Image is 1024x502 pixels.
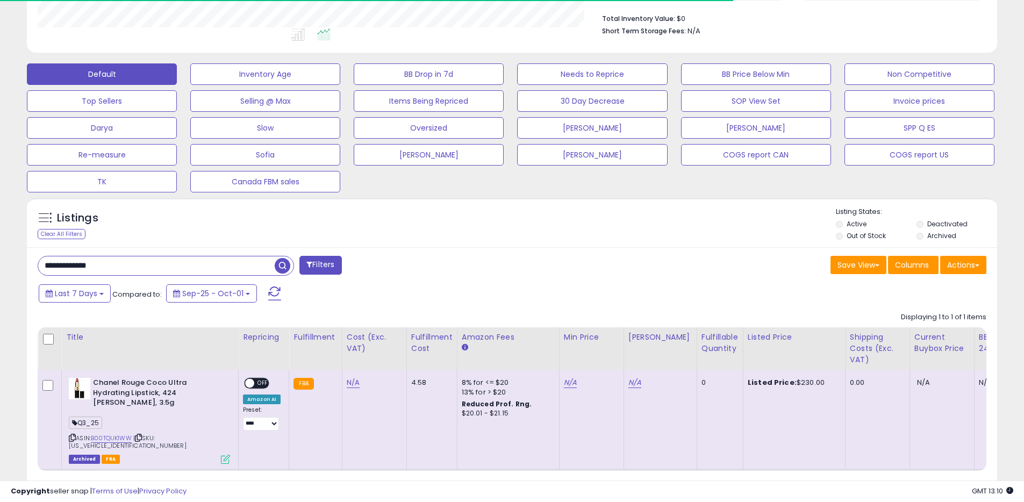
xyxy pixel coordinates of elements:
a: Terms of Use [92,486,138,496]
span: OFF [254,379,271,388]
button: Selling @ Max [190,90,340,112]
p: Listing States: [836,207,997,217]
button: COGS report CAN [681,144,831,166]
b: Chanel Rouge Coco Ultra Hydrating Lipstick, 424 [PERSON_NAME], 3.5g [93,378,224,411]
b: Listed Price: [748,377,797,388]
button: Re-measure [27,144,177,166]
a: N/A [347,377,360,388]
a: N/A [564,377,577,388]
div: 0.00 [850,378,901,388]
div: seller snap | | [11,486,187,497]
div: Fulfillable Quantity [701,332,739,354]
div: Amazon Fees [462,332,555,343]
a: Privacy Policy [139,486,187,496]
div: Amazon AI [243,395,281,404]
b: Short Term Storage Fees: [602,26,686,35]
label: Out of Stock [847,231,886,240]
label: Active [847,219,867,228]
button: Sep-25 - Oct-01 [166,284,257,303]
a: B00TQUK1WW [91,434,132,443]
div: Current Buybox Price [914,332,970,354]
span: Compared to: [112,289,162,299]
button: Items Being Repriced [354,90,504,112]
button: Columns [888,256,939,274]
div: N/A [979,378,1014,388]
label: Archived [927,231,956,240]
button: [PERSON_NAME] [517,144,667,166]
button: [PERSON_NAME] [517,117,667,139]
button: [PERSON_NAME] [681,117,831,139]
button: Slow [190,117,340,139]
div: 4.58 [411,378,449,388]
div: Preset: [243,406,281,431]
button: COGS report US [844,144,994,166]
span: | SKU: [US_VEHICLE_IDENTIFICATION_NUMBER] [69,434,187,450]
button: Non Competitive [844,63,994,85]
div: ASIN: [69,378,230,463]
button: BB Price Below Min [681,63,831,85]
a: N/A [628,377,641,388]
div: Fulfillment Cost [411,332,453,354]
strong: Copyright [11,486,50,496]
button: Needs to Reprice [517,63,667,85]
button: Actions [940,256,986,274]
b: Total Inventory Value: [602,14,675,23]
div: BB Share 24h. [979,332,1018,354]
button: Default [27,63,177,85]
button: Inventory Age [190,63,340,85]
div: Clear All Filters [38,229,85,239]
b: Reduced Prof. Rng. [462,399,532,408]
button: SPP Q ES [844,117,994,139]
div: Listed Price [748,332,841,343]
div: $230.00 [748,378,837,388]
button: Last 7 Days [39,284,111,303]
button: Save View [830,256,886,274]
img: 31Fwt17U6GL._SL40_.jpg [69,378,90,399]
div: Repricing [243,332,284,343]
button: Top Sellers [27,90,177,112]
span: FBA [102,455,120,464]
button: Canada FBM sales [190,171,340,192]
button: TK [27,171,177,192]
div: 13% for > $20 [462,388,551,397]
button: SOP View Set [681,90,831,112]
small: Amazon Fees. [462,343,468,353]
div: Title [66,332,234,343]
span: Columns [895,260,929,270]
span: 2025-10-9 13:10 GMT [972,486,1013,496]
li: $0 [602,11,978,24]
div: Fulfillment [293,332,337,343]
span: Sep-25 - Oct-01 [182,288,244,299]
span: Last 7 Days [55,288,97,299]
span: Q3_25 [69,417,102,429]
div: [PERSON_NAME] [628,332,692,343]
div: Displaying 1 to 1 of 1 items [901,312,986,322]
button: 30 Day Decrease [517,90,667,112]
button: [PERSON_NAME] [354,144,504,166]
button: Filters [299,256,341,275]
div: 8% for <= $20 [462,378,551,388]
span: Listings that have been deleted from Seller Central [69,455,100,464]
div: Min Price [564,332,619,343]
button: BB Drop in 7d [354,63,504,85]
div: $20.01 - $21.15 [462,409,551,418]
button: Invoice prices [844,90,994,112]
span: N/A [917,377,930,388]
button: Sofia [190,144,340,166]
span: N/A [688,26,700,36]
label: Deactivated [927,219,968,228]
small: FBA [293,378,313,390]
div: 0 [701,378,735,388]
div: Cost (Exc. VAT) [347,332,402,354]
h5: Listings [57,211,98,226]
div: Shipping Costs (Exc. VAT) [850,332,905,365]
button: Darya [27,117,177,139]
button: Oversized [354,117,504,139]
